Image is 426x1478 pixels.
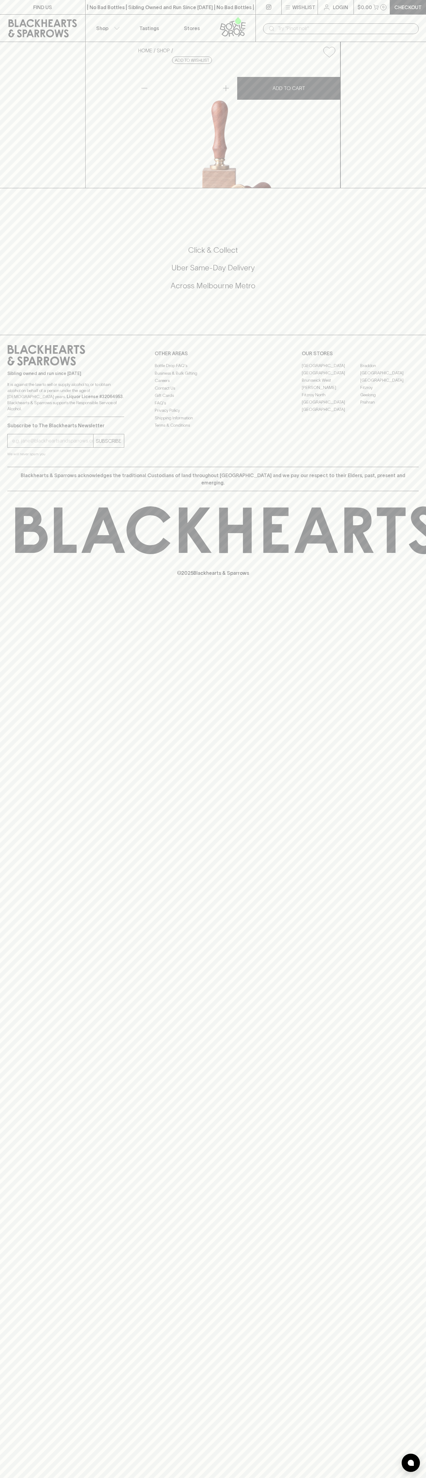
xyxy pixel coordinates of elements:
[302,398,360,406] a: [GEOGRAPHIC_DATA]
[96,437,121,445] p: SUBSCRIBE
[360,369,419,376] a: [GEOGRAPHIC_DATA]
[302,369,360,376] a: [GEOGRAPHIC_DATA]
[302,362,360,369] a: [GEOGRAPHIC_DATA]
[302,384,360,391] a: [PERSON_NAME]
[278,24,414,33] input: Try "Pinot noir"
[67,394,123,399] strong: Liquor License #32064953
[360,391,419,398] a: Geelong
[33,4,52,11] p: FIND US
[12,472,414,486] p: Blackhearts & Sparrows acknowledges the traditional Custodians of land throughout [GEOGRAPHIC_DAT...
[155,362,272,370] a: Bottle Drop FAQ's
[155,350,272,357] p: OTHER AREAS
[184,25,200,32] p: Stores
[321,44,338,60] button: Add to wishlist
[86,15,128,42] button: Shop
[237,77,340,100] button: ADD TO CART
[360,398,419,406] a: Prahran
[155,399,272,407] a: FAQ's
[7,281,419,291] h5: Across Melbourne Metro
[128,15,171,42] a: Tastings
[7,263,419,273] h5: Uber Same-Day Delivery
[302,350,419,357] p: OUR STORES
[7,451,124,457] p: We will never spam you
[292,4,315,11] p: Wishlist
[171,15,213,42] a: Stores
[155,414,272,422] a: Shipping Information
[155,407,272,414] a: Privacy Policy
[360,362,419,369] a: Braddon
[96,25,108,32] p: Shop
[360,384,419,391] a: Fitzroy
[12,436,93,446] input: e.g. jane@blackheartsandsparrows.com.au
[302,406,360,413] a: [GEOGRAPHIC_DATA]
[139,25,159,32] p: Tastings
[7,370,124,376] p: Sibling owned and run since [DATE]
[155,370,272,377] a: Business & Bulk Gifting
[360,376,419,384] a: [GEOGRAPHIC_DATA]
[155,422,272,429] a: Terms & Conditions
[133,62,340,188] img: 34257.png
[382,5,385,9] p: 0
[155,377,272,384] a: Careers
[302,391,360,398] a: Fitzroy North
[394,4,422,11] p: Checkout
[333,4,348,11] p: Login
[357,4,372,11] p: $0.00
[155,384,272,392] a: Contact Us
[273,85,305,92] p: ADD TO CART
[7,245,419,255] h5: Click & Collect
[408,1460,414,1466] img: bubble-icon
[155,392,272,399] a: Gift Cards
[7,381,124,412] p: It is against the law to sell or supply alcohol to, or to obtain alcohol on behalf of a person un...
[7,422,124,429] p: Subscribe to The Blackhearts Newsletter
[93,434,124,447] button: SUBSCRIBE
[138,48,152,53] a: HOME
[7,221,419,323] div: Call to action block
[172,57,212,64] button: Add to wishlist
[157,48,170,53] a: SHOP
[302,376,360,384] a: Brunswick West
